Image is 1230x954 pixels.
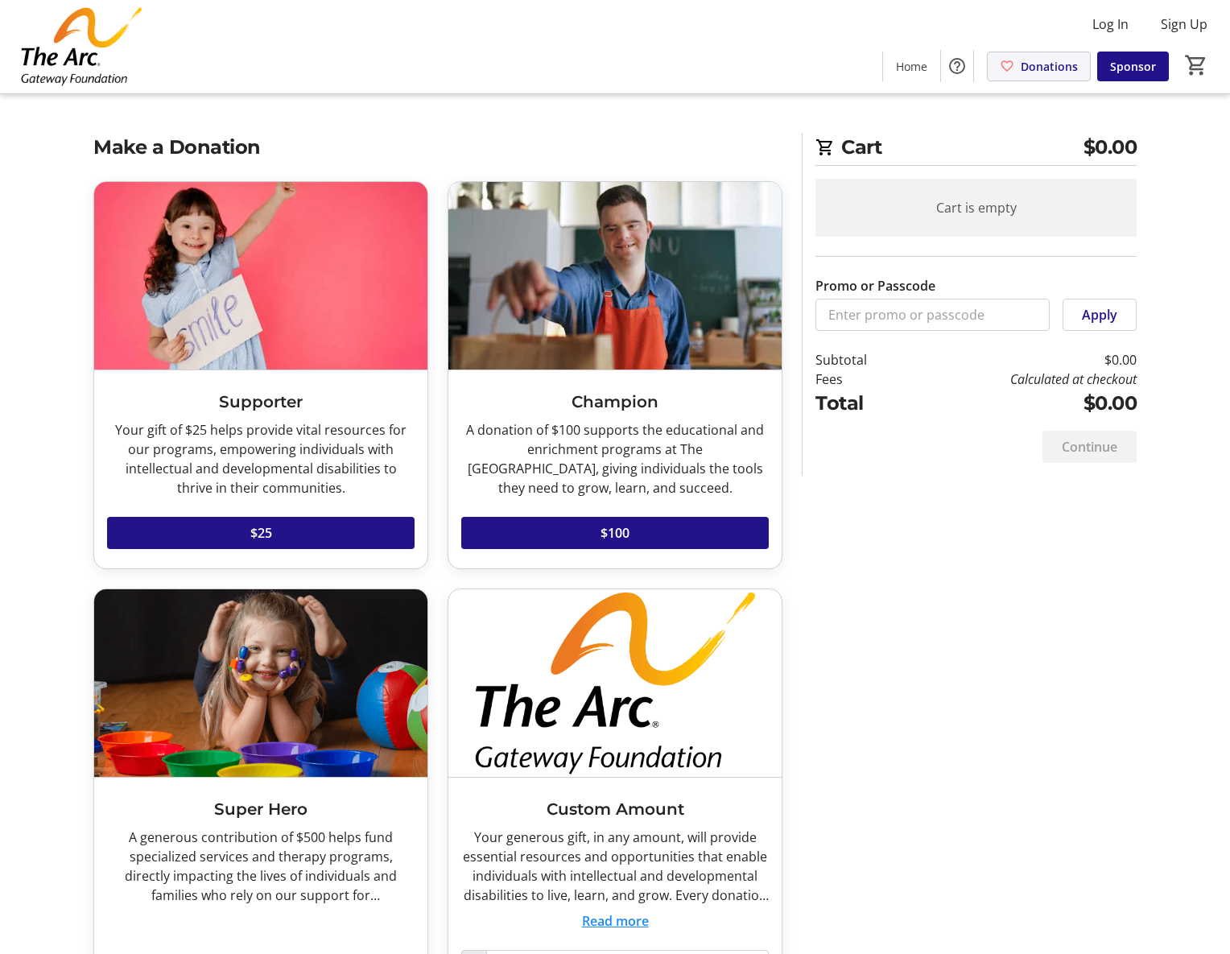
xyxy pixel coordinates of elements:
[107,828,415,905] div: A generous contribution of $500 helps fund specialized services and therapy programs, directly im...
[461,828,769,905] div: Your generous gift, in any amount, will provide essential resources and opportunities that enable...
[815,350,909,370] td: Subtotal
[93,133,782,162] h2: Make a Donation
[815,389,909,418] td: Total
[94,589,427,777] img: Super Hero
[461,390,769,414] h3: Champion
[1097,52,1169,81] a: Sponsor
[941,50,973,82] button: Help
[1161,14,1207,34] span: Sign Up
[461,797,769,821] h3: Custom Amount
[815,133,1137,166] h2: Cart
[582,911,649,931] button: Read more
[448,182,782,370] img: Champion
[1148,11,1220,37] button: Sign Up
[815,370,909,389] td: Fees
[250,523,272,543] span: $25
[1021,58,1078,75] span: Donations
[883,52,940,81] a: Home
[1083,133,1137,162] span: $0.00
[1092,14,1129,34] span: Log In
[987,52,1091,81] a: Donations
[107,420,415,498] div: Your gift of $25 helps provide vital resources for our programs, empowering individuals with inte...
[1063,299,1137,331] button: Apply
[909,389,1137,418] td: $0.00
[1082,305,1117,324] span: Apply
[909,350,1137,370] td: $0.00
[10,6,153,87] img: The Arc Gateway Foundation's Logo
[448,589,782,777] img: Custom Amount
[909,370,1137,389] td: Calculated at checkout
[1079,11,1141,37] button: Log In
[896,58,927,75] span: Home
[461,420,769,498] div: A donation of $100 supports the educational and enrichment programs at The [GEOGRAPHIC_DATA], giv...
[107,517,415,549] button: $25
[601,523,629,543] span: $100
[1182,51,1211,80] button: Cart
[94,182,427,370] img: Supporter
[815,299,1050,331] input: Enter promo or passcode
[461,517,769,549] button: $100
[815,179,1137,237] div: Cart is empty
[107,797,415,821] h3: Super Hero
[107,390,415,414] h3: Supporter
[815,276,935,295] label: Promo or Passcode
[1110,58,1156,75] span: Sponsor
